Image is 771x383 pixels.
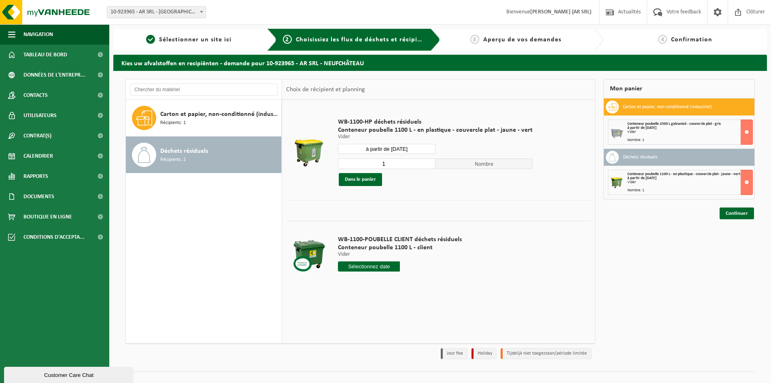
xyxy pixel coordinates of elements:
[627,130,752,134] div: Vider
[23,45,67,65] span: Tableau de bord
[435,158,533,169] span: Nombre
[627,122,721,126] span: Conteneur poubelle 2500 L galvanisé - couvercle plat - gris
[282,79,369,100] div: Choix de récipient et planning
[623,151,658,164] h3: Déchets résiduels
[338,244,462,252] span: Conteneur poubelle 1100 L - client
[627,126,656,130] strong: à partir de [DATE]
[338,118,533,126] span: WB-1100-HP déchets résiduels
[623,101,712,113] h3: Carton et papier, non-conditionné (industriel)
[338,126,533,134] span: Conteneur poubelle 1100 L - en plastique - couvercle plat - jaune - vert
[23,166,48,186] span: Rapports
[283,35,292,44] span: 2
[627,188,752,193] div: Nombre: 1
[126,137,282,173] button: Déchets résiduels Récipients: 2
[23,24,53,45] span: Navigation
[113,55,767,71] h2: Kies uw afvalstoffen en recipiënten - demande pour 10-923965 - AR SRL - NEUFCHÂTEAU
[160,109,279,119] span: Carton et papier, non-conditionné (industriel)
[603,79,755,98] div: Mon panier
[338,134,533,140] p: Vider
[338,235,462,244] span: WB-1100-POUBELLE CLIENT déchets résiduels
[472,348,497,359] li: Holiday
[627,180,752,184] div: Vider
[107,6,206,18] span: 10-923965 - AR SRL - NEUFCHÂTEAU
[23,227,85,247] span: Conditions d'accepta...
[130,83,278,96] input: Chercher du matériel
[23,207,72,227] span: Boutique en ligne
[658,35,667,44] span: 4
[23,65,85,85] span: Données de l'entrepr...
[338,144,435,154] input: Sélectionnez date
[4,365,135,383] iframe: chat widget
[501,348,591,359] li: Tijdelijk niet toegestaan/période limitée
[117,35,261,45] a: 1Sélectionner un site ici
[720,208,754,219] a: Continuer
[23,126,51,146] span: Contrat(s)
[530,9,591,15] strong: [PERSON_NAME] (AR SRL)
[338,252,462,257] p: Vider
[23,85,48,105] span: Contacts
[441,348,467,359] li: Jour fixe
[160,119,186,127] span: Récipients: 1
[146,35,155,44] span: 1
[470,35,479,44] span: 3
[126,100,282,137] button: Carton et papier, non-conditionné (industriel) Récipients: 1
[338,261,400,272] input: Sélectionnez date
[160,156,186,164] span: Récipients: 2
[159,36,232,43] span: Sélectionner un site ici
[23,105,57,126] span: Utilisateurs
[627,176,656,180] strong: à partir de [DATE]
[23,186,54,207] span: Documents
[23,146,53,166] span: Calendrier
[339,173,382,186] button: Dans le panier
[160,146,208,156] span: Déchets résiduels
[483,36,561,43] span: Aperçu de vos demandes
[296,36,431,43] span: Choisissiez les flux de déchets et récipients
[671,36,712,43] span: Confirmation
[627,172,740,176] span: Conteneur poubelle 1100 L - en plastique - couvercle plat - jaune - vert
[627,138,752,142] div: Nombre: 1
